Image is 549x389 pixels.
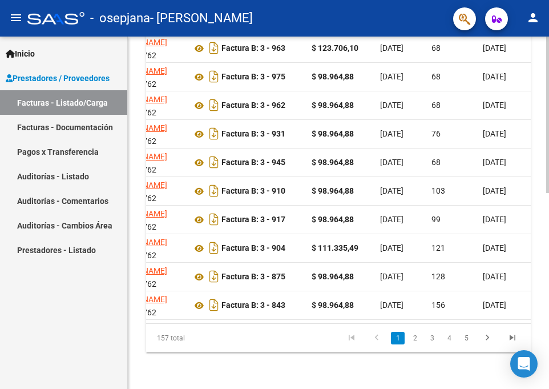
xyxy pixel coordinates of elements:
li: page 3 [423,328,441,348]
a: go to previous page [366,332,387,344]
a: 2 [408,332,422,344]
span: [DATE] [483,72,506,81]
strong: $ 98.964,88 [312,300,354,310]
a: 4 [442,332,456,344]
strong: $ 98.964,88 [312,101,354,110]
a: 1 [391,332,405,344]
strong: Factura B: 3 - 910 [221,187,285,196]
mat-icon: menu [9,11,23,25]
i: Descargar documento [207,182,221,200]
span: 99 [431,215,441,224]
span: 121 [431,243,445,252]
i: Descargar documento [207,125,221,143]
strong: $ 98.964,88 [312,215,354,224]
strong: $ 123.706,10 [312,43,358,53]
i: Descargar documento [207,267,221,286]
span: [DATE] [380,272,403,281]
strong: Factura B: 3 - 945 [221,158,285,167]
strong: Factura B: 3 - 963 [221,44,285,53]
i: Descargar documento [207,153,221,171]
span: [DATE] [380,43,403,53]
span: - [PERSON_NAME] [150,6,253,31]
strong: $ 98.964,88 [312,129,354,138]
span: [DATE] [380,243,403,252]
strong: Factura B: 3 - 931 [221,130,285,139]
li: page 1 [389,328,406,348]
a: 5 [459,332,473,344]
strong: Factura B: 3 - 917 [221,215,285,224]
span: Inicio [6,47,35,60]
a: go to first page [341,332,362,344]
span: [DATE] [483,272,506,281]
span: [DATE] [380,129,403,138]
span: [DATE] [483,158,506,167]
span: [DATE] [380,300,403,310]
a: go to last page [502,332,523,344]
i: Descargar documento [207,96,221,114]
span: [DATE] [483,186,506,195]
div: 157 total [146,324,221,352]
i: Descargar documento [207,210,221,228]
a: 3 [425,332,439,344]
strong: $ 98.964,88 [312,272,354,281]
span: [DATE] [483,129,506,138]
span: 156 [431,300,445,310]
span: 76 [431,129,441,138]
i: Descargar documento [207,39,221,57]
strong: $ 98.964,88 [312,186,354,195]
span: 68 [431,72,441,81]
a: go to next page [477,332,498,344]
span: 128 [431,272,445,281]
i: Descargar documento [207,296,221,314]
span: [DATE] [380,101,403,110]
span: [DATE] [483,215,506,224]
strong: Factura B: 3 - 975 [221,73,285,82]
strong: $ 98.964,88 [312,72,354,81]
strong: $ 111.335,49 [312,243,358,252]
mat-icon: person [526,11,540,25]
span: 68 [431,158,441,167]
span: [DATE] [483,243,506,252]
strong: $ 98.964,88 [312,158,354,167]
strong: Factura B: 3 - 904 [221,244,285,253]
span: [DATE] [483,101,506,110]
span: 68 [431,43,441,53]
div: Open Intercom Messenger [510,350,538,378]
span: - osepjana [90,6,150,31]
span: 68 [431,101,441,110]
strong: Factura B: 3 - 843 [221,301,285,310]
span: [DATE] [380,158,403,167]
span: [DATE] [483,300,506,310]
strong: Factura B: 3 - 875 [221,272,285,282]
span: [DATE] [380,186,403,195]
span: [DATE] [380,72,403,81]
li: page 5 [458,328,475,348]
span: Prestadores / Proveedores [6,72,110,85]
span: [DATE] [380,215,403,224]
strong: Factura B: 3 - 962 [221,101,285,110]
i: Descargar documento [207,239,221,257]
li: page 4 [441,328,458,348]
span: [DATE] [483,43,506,53]
li: page 2 [406,328,423,348]
span: 103 [431,186,445,195]
i: Descargar documento [207,67,221,86]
